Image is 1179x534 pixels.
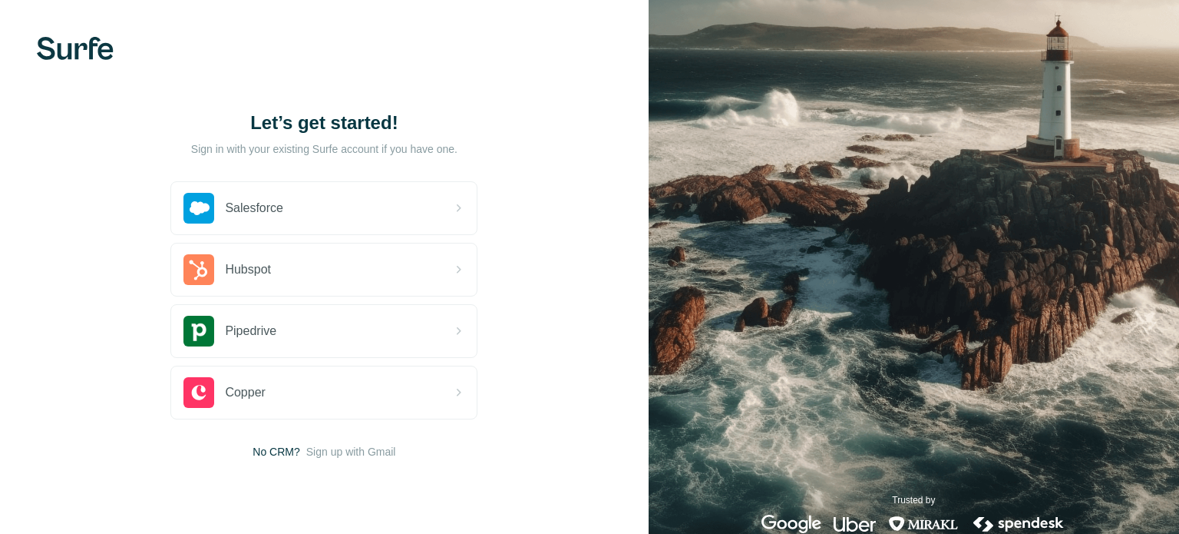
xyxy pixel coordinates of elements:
img: spendesk's logo [971,515,1066,533]
span: Hubspot [225,260,271,279]
h1: Let’s get started! [170,111,477,135]
span: No CRM? [253,444,299,459]
img: google's logo [761,515,821,533]
img: salesforce's logo [183,193,214,224]
img: pipedrive's logo [183,316,214,347]
img: mirakl's logo [888,515,959,533]
span: Pipedrive [225,322,276,340]
button: Sign up with Gmail [306,444,396,459]
img: Surfe's logo [37,37,114,60]
span: Salesforce [225,199,283,217]
p: Sign in with your existing Surfe account if you have one. [191,141,457,157]
span: Copper [225,383,265,402]
img: copper's logo [183,377,214,408]
img: hubspot's logo [183,254,214,285]
img: uber's logo [834,515,876,533]
p: Trusted by [892,493,935,507]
